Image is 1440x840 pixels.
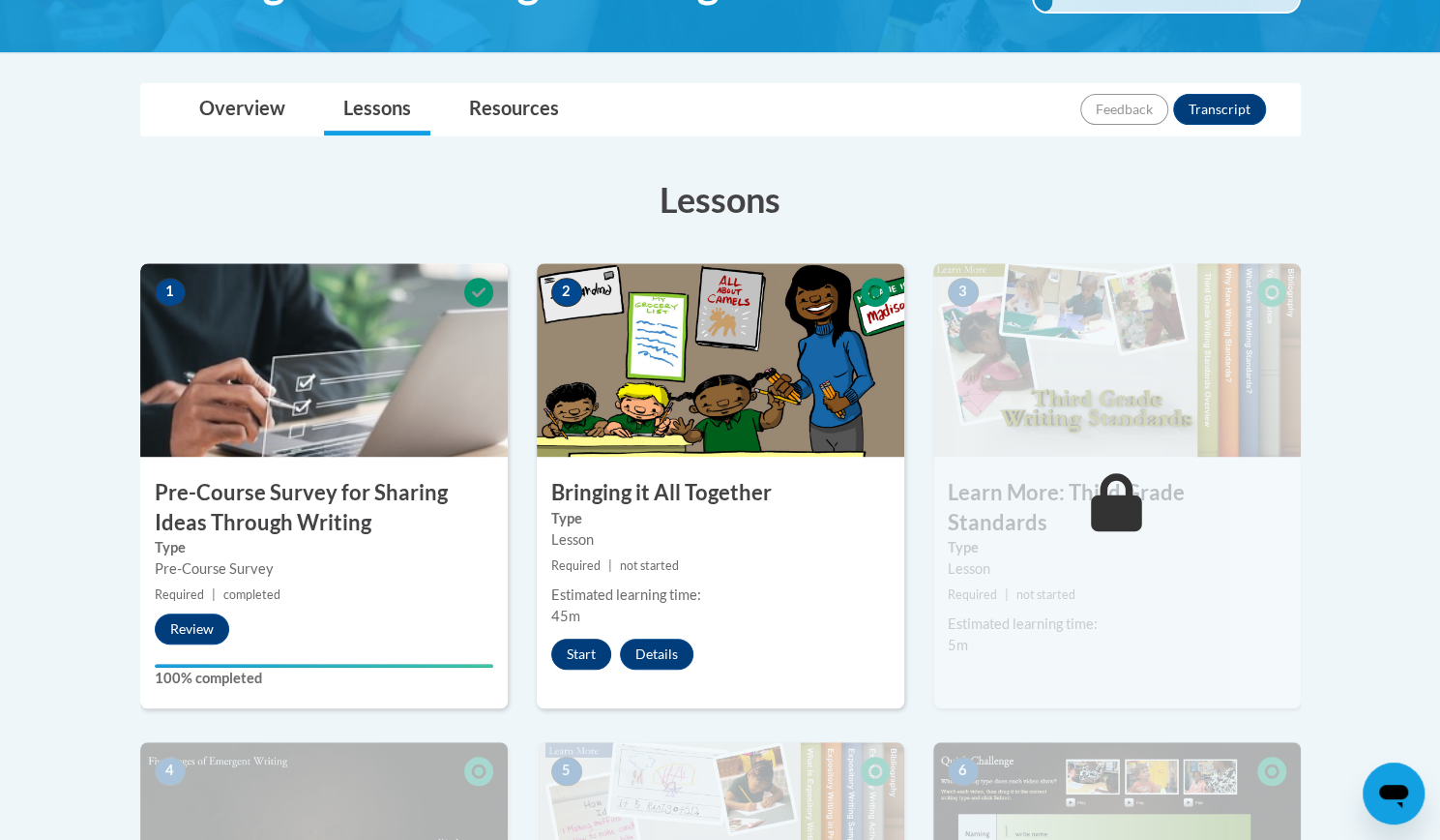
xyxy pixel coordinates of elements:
[948,587,997,602] span: Required
[155,757,186,786] span: 4
[551,585,890,606] div: Estimated learning time:
[155,587,204,602] span: Required
[620,558,679,573] span: not started
[608,558,612,573] span: |
[155,664,493,668] div: Your progress
[155,614,229,645] button: Review
[948,537,1286,558] label: Type
[551,639,611,670] button: Start
[1363,763,1425,825] iframe: Button to launch messaging window
[140,175,1301,224] h3: Lessons
[551,608,580,624] span: 45m
[933,478,1301,538] h3: Learn More: Third Grade Standards
[324,84,430,135] a: Lessons
[1173,94,1266,125] button: Transcript
[223,587,280,602] span: completed
[948,637,968,653] span: 5m
[180,84,305,135] a: Overview
[140,263,508,457] img: Course Image
[551,508,890,529] label: Type
[620,639,693,670] button: Details
[155,558,493,580] div: Pre-Course Survey
[933,263,1301,457] img: Course Image
[551,278,582,307] span: 2
[551,529,890,551] div: Lesson
[948,757,979,786] span: 6
[537,478,904,508] h3: Bringing it All Together
[155,668,493,689] label: 100% completed
[155,278,186,307] span: 1
[551,558,601,573] span: Required
[948,614,1286,635] div: Estimated learning time:
[450,84,578,135] a: Resources
[155,537,493,558] label: Type
[1005,587,1009,602] span: |
[1016,587,1075,602] span: not started
[140,478,508,538] h3: Pre-Course Survey for Sharing Ideas Through Writing
[1080,94,1168,125] button: Feedback
[948,278,979,307] span: 3
[537,263,904,457] img: Course Image
[212,587,216,602] span: |
[948,558,1286,580] div: Lesson
[551,757,582,786] span: 5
